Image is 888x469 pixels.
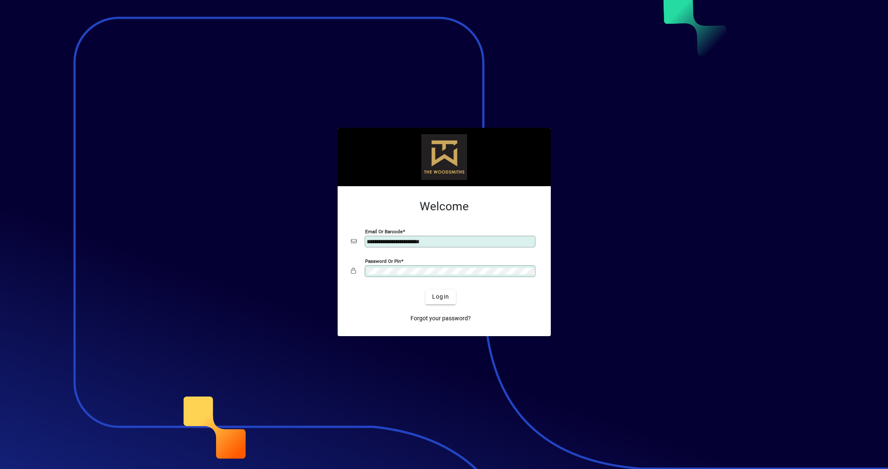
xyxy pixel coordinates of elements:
[351,200,537,214] h2: Welcome
[365,228,403,234] mat-label: Email or Barcode
[425,289,456,304] button: Login
[410,314,471,323] span: Forgot your password?
[407,311,474,326] a: Forgot your password?
[432,292,449,301] span: Login
[365,258,401,264] mat-label: Password or Pin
